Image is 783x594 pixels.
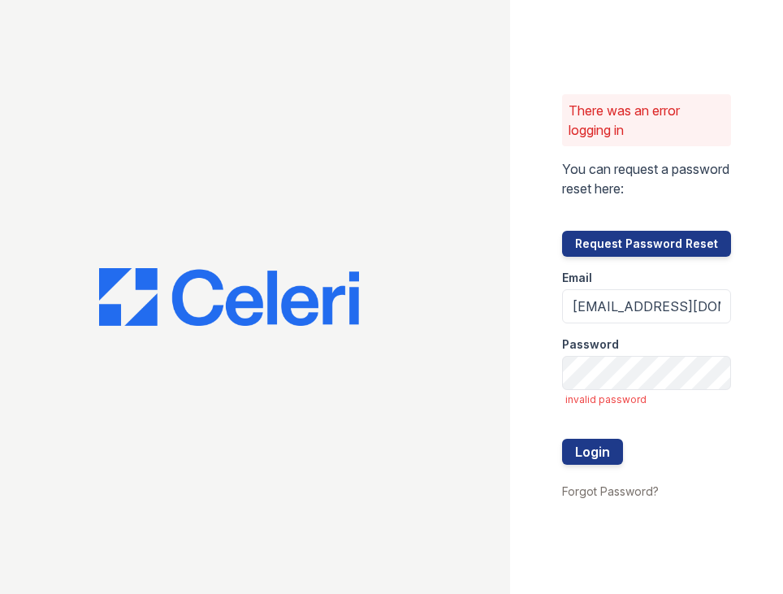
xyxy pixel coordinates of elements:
button: Login [562,439,623,465]
a: Forgot Password? [562,484,659,498]
p: You can request a password reset here: [562,159,731,198]
img: CE_Logo_Blue-a8612792a0a2168367f1c8372b55b34899dd931a85d93a1a3d3e32e68fde9ad4.png [99,268,359,327]
button: Request Password Reset [562,231,731,257]
label: Password [562,336,619,353]
span: invalid password [565,393,731,406]
p: There was an error logging in [569,101,725,140]
label: Email [562,270,592,286]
